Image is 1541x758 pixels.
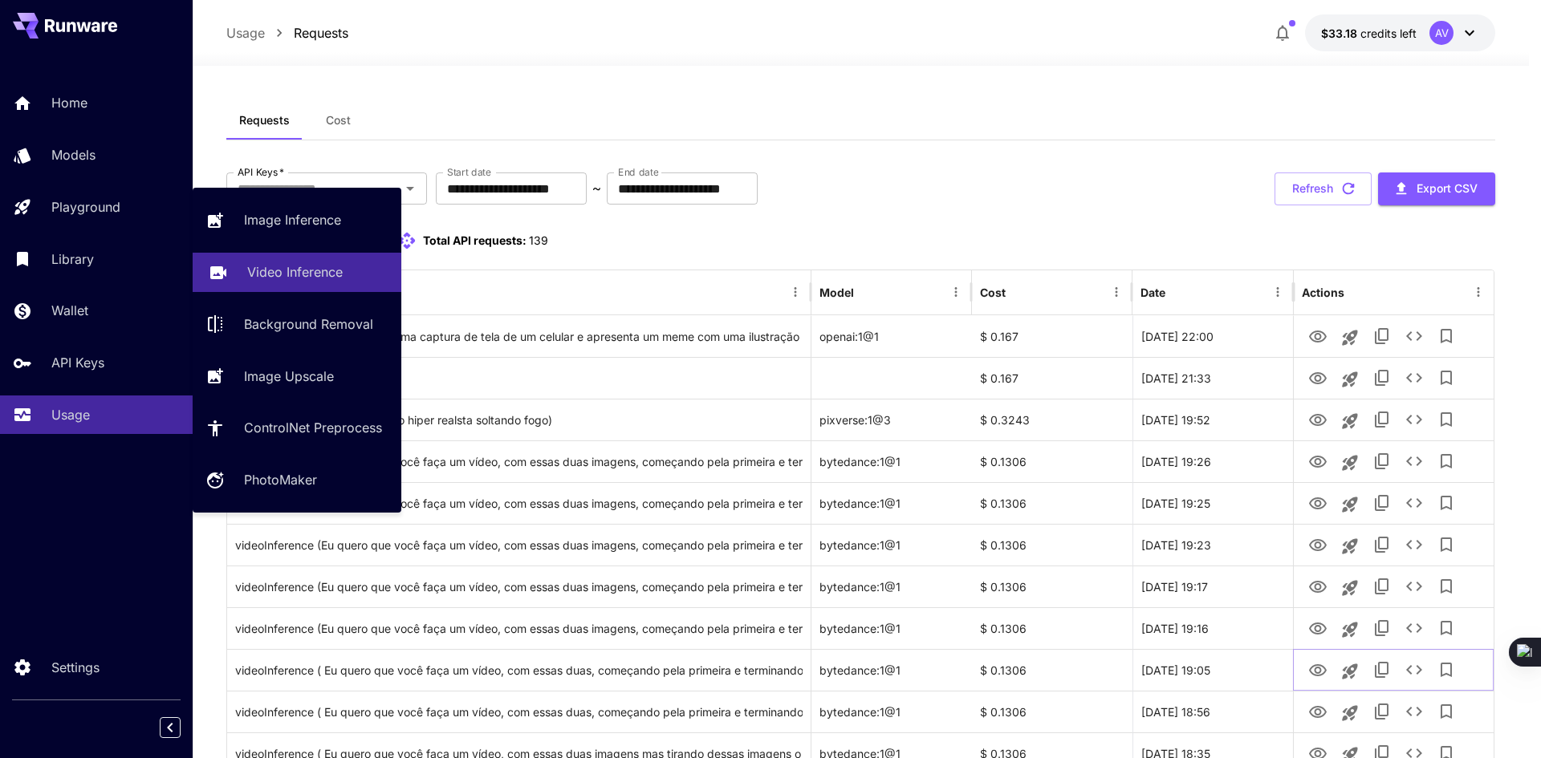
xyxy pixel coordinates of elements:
[1132,482,1293,524] div: 22 Aug, 2025 19:25
[1430,487,1462,519] button: Add to library
[1366,403,1398,436] button: Copy TaskUUID
[1305,14,1495,51] button: $33.18381
[972,357,1132,399] div: $ 0.167
[235,483,803,524] div: Click to copy prompt
[980,286,1006,299] div: Cost
[326,113,351,128] span: Cost
[239,113,290,128] span: Requests
[1334,530,1366,562] button: Launch in playground
[1334,697,1366,729] button: Launch in playground
[972,607,1132,649] div: $ 0.1306
[972,565,1132,607] div: $ 0.1306
[235,650,803,691] div: Click to copy prompt
[1302,611,1334,644] button: View Video
[1430,570,1462,602] button: Add to library
[244,210,341,229] p: Image Inference
[1141,286,1165,299] div: Date
[1302,286,1344,299] div: Actions
[1302,570,1334,602] button: View Video
[972,649,1132,691] div: $ 0.1306
[1398,320,1430,352] button: See details
[1430,320,1462,352] button: Add to library
[784,281,807,303] button: Menu
[618,165,658,179] label: End date
[1334,447,1366,479] button: Launch in playground
[294,23,348,43] p: Requests
[1275,172,1372,205] button: Refresh
[1132,315,1293,357] div: 22 Aug, 2025 22:00
[1334,655,1366,687] button: Launch in playground
[235,525,803,565] div: Click to copy prompt
[235,608,803,649] div: Click to copy prompt
[1007,281,1030,303] button: Sort
[1430,403,1462,436] button: Add to library
[235,566,803,607] div: Click to copy prompt
[811,440,972,482] div: bytedance:1@1
[1302,486,1334,519] button: View Video
[51,301,88,320] p: Wallet
[529,233,548,247] span: 139
[235,691,803,732] div: Click to copy prompt
[51,353,104,372] p: API Keys
[235,316,803,357] div: Click to copy prompt
[1430,654,1462,686] button: Add to library
[1398,612,1430,644] button: See details
[1366,570,1398,602] button: Copy TaskUUID
[51,249,94,269] p: Library
[1378,172,1495,205] button: Export CSV
[1398,654,1430,686] button: See details
[193,305,401,344] a: Background Removal
[1398,403,1430,436] button: See details
[1334,363,1366,395] button: Launch in playground
[1302,444,1334,477] button: View Video
[193,356,401,395] a: Image Upscale
[447,165,491,179] label: Start date
[1321,26,1360,40] span: $33.18
[1398,529,1430,561] button: See details
[811,649,972,691] div: bytedance:1@1
[1302,528,1334,561] button: View Video
[1366,529,1398,561] button: Copy TaskUUID
[1429,21,1454,45] div: AV
[1398,445,1430,477] button: See details
[160,717,181,738] button: Collapse sidebar
[1366,362,1398,394] button: Copy TaskUUID
[1398,695,1430,728] button: See details
[1366,612,1398,644] button: Copy TaskUUID
[592,179,601,198] p: ~
[1334,572,1366,604] button: Launch in playground
[172,713,193,742] div: Collapse sidebar
[1366,487,1398,519] button: Copy TaskUUID
[1167,281,1189,303] button: Sort
[51,405,90,424] p: Usage
[1398,487,1430,519] button: See details
[1398,362,1430,394] button: See details
[1366,320,1398,352] button: Copy TaskUUID
[193,460,401,500] a: PhotoMaker
[811,482,972,524] div: bytedance:1@1
[1267,281,1289,303] button: Menu
[1302,653,1334,686] button: View Video
[972,524,1132,565] div: $ 0.1306
[193,408,401,448] a: ControlNet Preprocess
[244,314,373,334] p: Background Removal
[1334,322,1366,354] button: Launch in playground
[1366,445,1398,477] button: Copy TaskUUID
[1302,403,1334,436] button: View Video
[972,440,1132,482] div: $ 0.1306
[811,315,972,357] div: openai:1@1
[1132,440,1293,482] div: 22 Aug, 2025 19:26
[51,658,100,677] p: Settings
[51,93,87,112] p: Home
[399,177,421,200] button: Open
[1430,612,1462,644] button: Add to library
[972,691,1132,732] div: $ 0.1306
[945,281,967,303] button: Menu
[247,262,343,282] p: Video Inference
[972,315,1132,357] div: $ 0.167
[1132,607,1293,649] div: 22 Aug, 2025 19:16
[811,691,972,732] div: bytedance:1@1
[244,470,317,489] p: PhotoMaker
[1132,691,1293,732] div: 22 Aug, 2025 18:56
[235,399,803,440] div: Click to copy prompt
